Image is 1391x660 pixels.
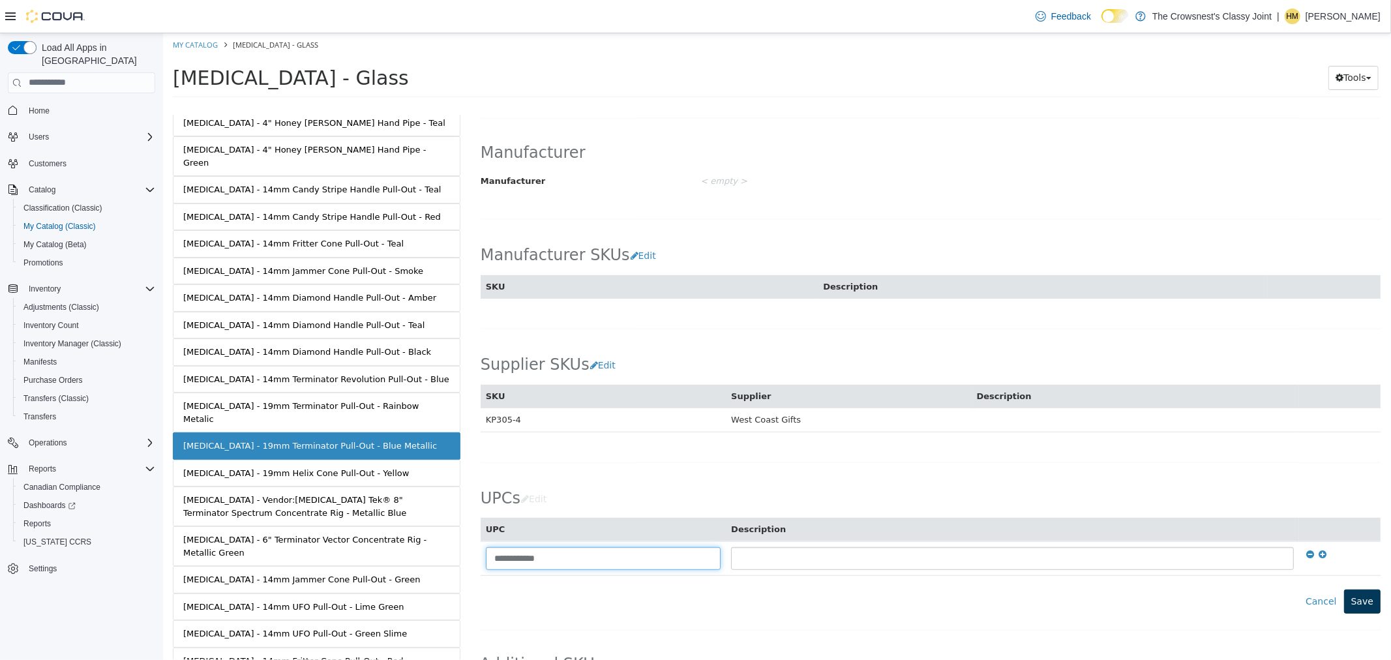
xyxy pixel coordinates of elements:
[23,102,155,119] span: Home
[20,286,262,299] div: [MEDICAL_DATA] - 14mm Diamond Handle Pull-Out - Teal
[1030,3,1096,29] a: Feedback
[20,500,287,526] div: [MEDICAL_DATA] - 6" Terminator Vector Concentrate Rig - Metallic Green
[20,340,286,353] div: [MEDICAL_DATA] - 14mm Terminator Revolution Pull-Out - Blue
[318,375,563,399] td: KP305-4
[23,281,155,297] span: Inventory
[23,537,91,547] span: [US_STATE] CCRS
[357,454,391,478] button: Edit
[18,534,155,550] span: Washington CCRS
[23,435,72,451] button: Operations
[23,482,100,492] span: Canadian Compliance
[23,461,155,477] span: Reports
[18,409,61,425] a: Transfers
[1287,8,1299,24] span: HM
[537,137,1150,160] div: < empty >
[23,258,63,268] span: Promotions
[13,335,160,353] button: Inventory Manager (Classic)
[1285,8,1300,24] div: Holly McQuarrie
[3,559,160,578] button: Settings
[3,128,160,146] button: Users
[426,320,460,344] button: Edit
[660,248,715,258] span: Description
[23,182,61,198] button: Catalog
[13,408,160,426] button: Transfers
[23,155,155,172] span: Customers
[23,357,57,367] span: Manifests
[568,491,623,501] span: Description
[18,200,108,216] a: Classification (Classic)
[323,358,342,368] span: SKU
[13,533,160,551] button: [US_STATE] CCRS
[29,106,50,116] span: Home
[37,41,155,67] span: Load All Apps in [GEOGRAPHIC_DATA]
[3,181,160,199] button: Catalog
[18,498,81,513] a: Dashboards
[20,622,241,635] div: [MEDICAL_DATA] - 14mm Fritter Cone Pull-Out - Red
[23,412,56,422] span: Transfers
[20,150,278,163] div: [MEDICAL_DATA] - 14mm Candy Stripe Handle Pull-Out - Teal
[18,237,155,252] span: My Catalog (Beta)
[323,248,342,258] span: SKU
[23,393,89,404] span: Transfers (Classic)
[13,217,160,235] button: My Catalog (Classic)
[10,7,55,16] a: My Catalog
[23,103,55,119] a: Home
[20,312,268,325] div: [MEDICAL_DATA] - 14mm Diamond Handle Pull-Out - Black
[318,211,500,235] h2: Manufacturer SKUs
[20,567,241,580] div: [MEDICAL_DATA] - 14mm UFO Pull-Out - Lime Green
[29,185,55,195] span: Catalog
[18,237,92,252] a: My Catalog (Beta)
[13,254,160,272] button: Promotions
[318,143,382,153] span: Manufacturer
[18,318,84,333] a: Inventory Count
[563,375,808,399] td: West Coast Gifts
[1181,556,1218,580] button: Save
[20,460,287,486] div: [MEDICAL_DATA] - Vendor:[MEDICAL_DATA] Tek® 8" Terminator Spectrum Concentrate Rig - Metallic Blue
[23,500,76,511] span: Dashboards
[29,132,49,142] span: Users
[318,454,391,478] h2: UPCs
[20,232,260,245] div: [MEDICAL_DATA] - 14mm Jammer Cone Pull-Out - Smoke
[18,498,155,513] span: Dashboards
[18,200,155,216] span: Classification (Classic)
[1152,8,1272,24] p: The Crowsnest's Classy Joint
[23,518,51,529] span: Reports
[23,461,61,477] button: Reports
[23,561,62,577] a: Settings
[20,110,287,136] div: [MEDICAL_DATA] - 4" Honey [PERSON_NAME] Hand Pipe - Green
[29,158,67,169] span: Customers
[20,177,278,190] div: [MEDICAL_DATA] - 14mm Candy Stripe Handle Pull-Out - Red
[13,316,160,335] button: Inventory Count
[18,218,155,234] span: My Catalog (Classic)
[1135,556,1180,580] button: Cancel
[318,320,460,344] h2: Supplier SKUs
[3,280,160,298] button: Inventory
[18,354,62,370] a: Manifests
[317,621,440,641] span: Additional SKUs
[18,255,68,271] a: Promotions
[23,239,87,250] span: My Catalog (Beta)
[10,33,246,56] span: [MEDICAL_DATA] - Glass
[318,110,1218,130] h2: Manufacturer
[18,372,88,388] a: Purchase Orders
[1277,8,1279,24] p: |
[23,560,155,577] span: Settings
[8,96,155,612] nav: Complex example
[23,182,155,198] span: Catalog
[13,199,160,217] button: Classification (Classic)
[13,371,160,389] button: Purchase Orders
[18,534,97,550] a: [US_STATE] CCRS
[13,353,160,371] button: Manifests
[3,434,160,452] button: Operations
[23,129,54,145] button: Users
[18,299,155,315] span: Adjustments (Classic)
[26,10,85,23] img: Cova
[1051,10,1091,23] span: Feedback
[20,406,274,419] div: [MEDICAL_DATA] - 19mm Terminator Pull-Out - Blue Metallic
[3,101,160,120] button: Home
[20,204,241,217] div: [MEDICAL_DATA] - 14mm Fritter Cone Pull-Out - Teal
[23,221,96,232] span: My Catalog (Classic)
[20,367,287,392] div: [MEDICAL_DATA] - 19mm Terminator Pull-Out - Rainbow Metalic
[29,464,56,474] span: Reports
[13,389,160,408] button: Transfers (Classic)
